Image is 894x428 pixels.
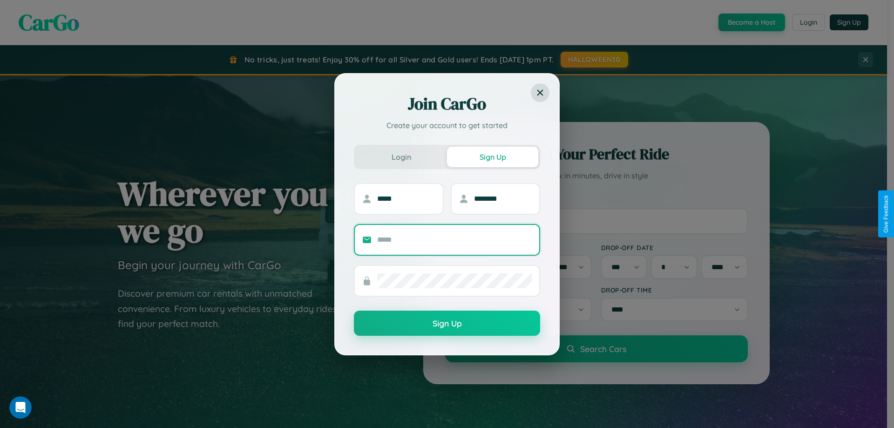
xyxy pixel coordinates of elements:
iframe: Intercom live chat [9,396,32,419]
button: Sign Up [354,311,540,336]
div: Give Feedback [883,195,889,233]
h2: Join CarGo [354,93,540,115]
p: Create your account to get started [354,120,540,131]
button: Login [356,147,447,167]
button: Sign Up [447,147,538,167]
